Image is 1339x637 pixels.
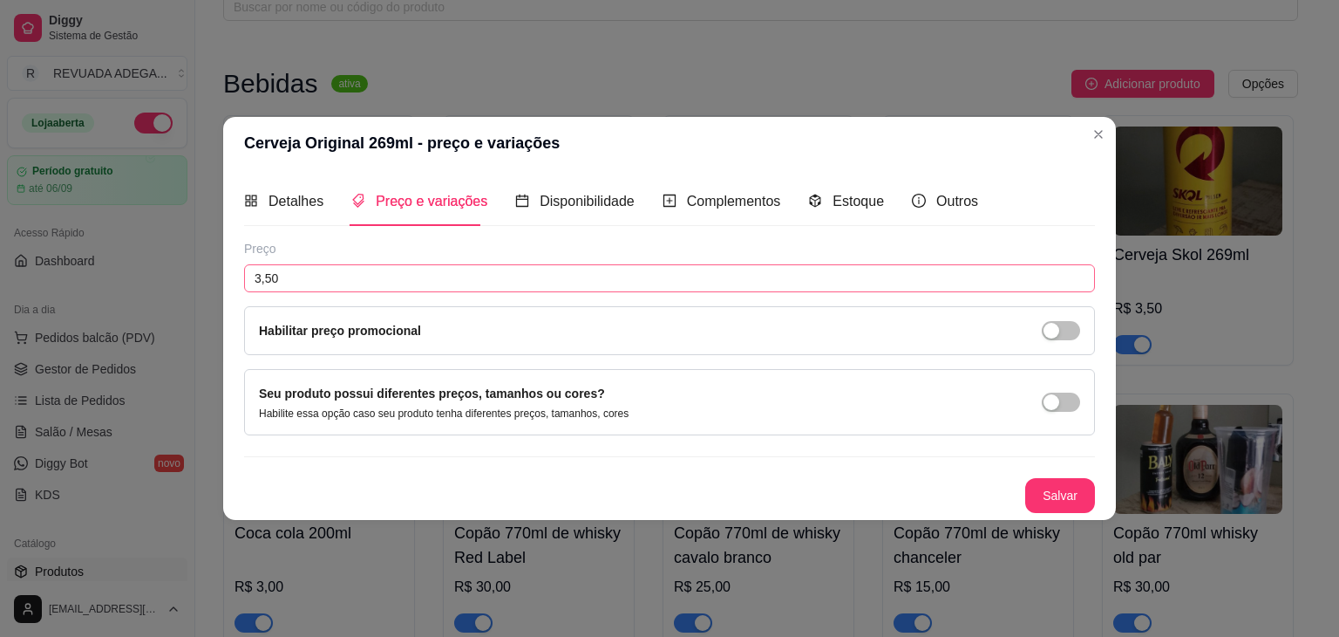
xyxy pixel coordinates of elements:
span: Outros [936,194,978,209]
button: Salvar [1025,478,1095,513]
button: Close [1084,120,1112,148]
label: Seu produto possui diferentes preços, tamanhos ou cores? [259,387,605,401]
span: tags [351,194,365,208]
input: Ex.: R$12,99 [244,264,1095,292]
span: Preço e variações [376,194,487,209]
span: Estoque [833,194,884,209]
span: code-sandbox [808,194,822,208]
span: Disponibilidade [540,194,635,209]
span: calendar [515,194,529,208]
span: Complementos [687,194,781,209]
span: appstore [244,194,258,208]
div: Preço [244,240,1095,257]
span: plus-square [663,194,676,208]
p: Habilite essa opção caso seu produto tenha diferentes preços, tamanhos, cores [259,407,629,421]
span: info-circle [912,194,926,208]
label: Habilitar preço promocional [259,324,421,338]
span: Detalhes [268,194,323,209]
header: Cerveja Original 269ml - preço e variações [223,117,1116,169]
